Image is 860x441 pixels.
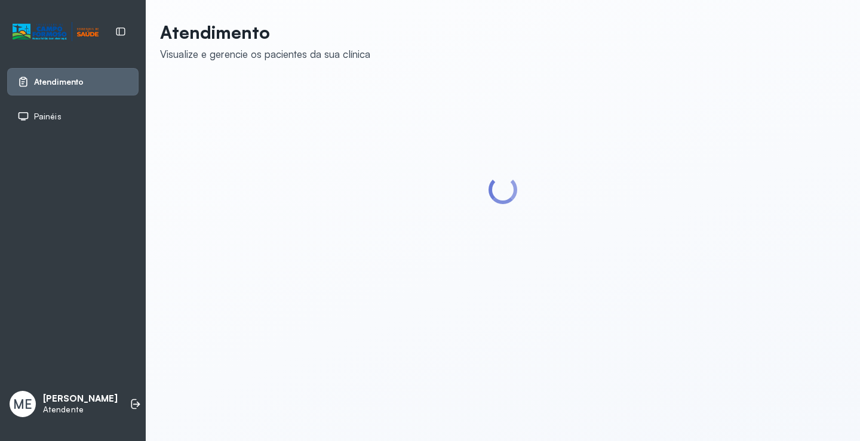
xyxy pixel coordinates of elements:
a: Atendimento [17,76,128,88]
span: Atendimento [34,77,84,87]
img: Logotipo do estabelecimento [13,22,99,42]
span: Painéis [34,112,62,122]
p: Atendente [43,405,118,415]
div: Visualize e gerencie os pacientes da sua clínica [160,48,370,60]
p: Atendimento [160,21,370,43]
p: [PERSON_NAME] [43,393,118,405]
